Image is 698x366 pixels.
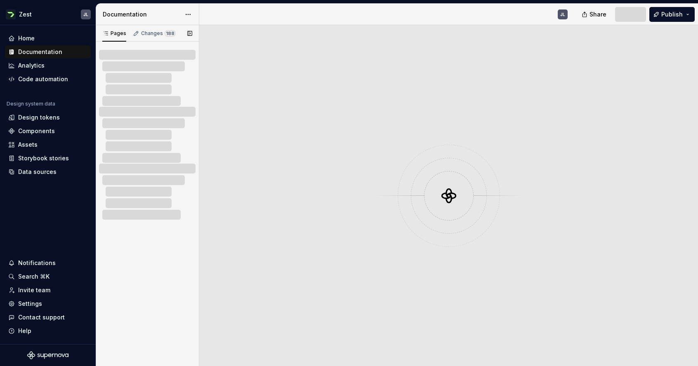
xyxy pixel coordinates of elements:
a: Data sources [5,165,91,178]
a: Code automation [5,73,91,86]
div: Changes [141,30,176,37]
a: Home [5,32,91,45]
div: Documentation [103,10,181,19]
button: ZestJL [2,5,94,23]
button: Notifications [5,256,91,270]
a: Assets [5,138,91,151]
span: 188 [165,30,176,37]
a: Design tokens [5,111,91,124]
div: Settings [18,300,42,308]
span: Publish [661,10,683,19]
a: Storybook stories [5,152,91,165]
button: Publish [649,7,695,22]
div: Zest [19,10,32,19]
a: Invite team [5,284,91,297]
span: Share [590,10,606,19]
a: Components [5,124,91,138]
button: Search ⌘K [5,270,91,283]
div: Storybook stories [18,154,69,162]
div: Home [18,34,35,42]
div: Search ⌘K [18,272,50,281]
div: Contact support [18,313,65,321]
div: JL [560,11,565,18]
div: Design system data [7,101,55,107]
div: Documentation [18,48,62,56]
div: Analytics [18,61,45,70]
img: 845e64b5-cf6c-40e8-a5f3-aaa2a69d7a99.png [6,9,16,19]
div: Data sources [18,168,57,176]
div: Components [18,127,55,135]
a: Settings [5,297,91,310]
div: Assets [18,141,38,149]
a: Documentation [5,45,91,59]
button: Help [5,324,91,338]
div: Help [18,327,31,335]
div: Invite team [18,286,50,294]
a: Analytics [5,59,91,72]
svg: Supernova Logo [27,351,68,359]
div: Code automation [18,75,68,83]
div: Design tokens [18,113,60,122]
div: Pages [102,30,126,37]
div: Notifications [18,259,56,267]
button: Contact support [5,311,91,324]
div: JL [83,11,88,18]
button: Share [578,7,612,22]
